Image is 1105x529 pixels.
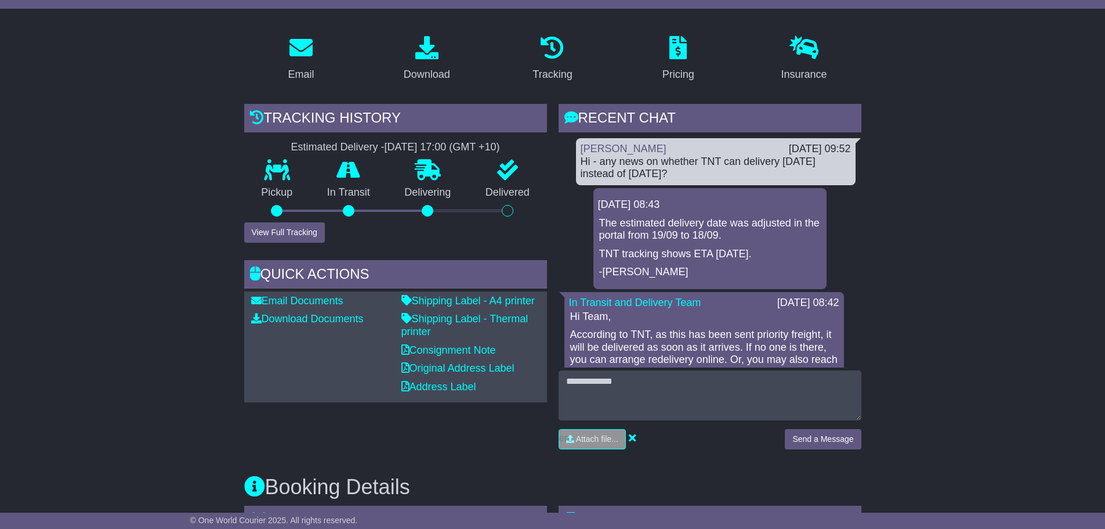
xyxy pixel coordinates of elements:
[532,67,572,82] div: Tracking
[525,32,579,87] a: Tracking
[662,67,694,82] div: Pricing
[774,32,835,87] a: Insurance
[401,313,528,337] a: Shipping Label - Thermal printer
[569,297,701,308] a: In Transit and Delivery Team
[789,143,851,156] div: [DATE] 09:52
[599,266,821,279] p: -[PERSON_NAME]
[385,141,500,154] div: [DATE] 17:00 (GMT +10)
[570,311,838,323] p: Hi Team,
[599,248,821,261] p: TNT tracking shows ETA [DATE].
[401,362,515,374] a: Original Address Label
[598,199,822,211] div: [DATE] 08:43
[468,186,547,199] p: Delivered
[655,32,702,87] a: Pricing
[404,67,450,82] div: Download
[396,32,458,87] a: Download
[310,186,387,199] p: In Transit
[785,429,861,449] button: Send a Message
[244,222,325,243] button: View Full Tracking
[581,156,851,181] div: Hi - any news on whether TNT can delivery [DATE] instead of [DATE]?
[190,516,358,525] span: © One World Courier 2025. All rights reserved.
[401,381,476,393] a: Address Label
[781,67,827,82] div: Insurance
[244,260,547,292] div: Quick Actions
[244,104,547,135] div: Tracking history
[401,344,496,356] a: Consignment Note
[581,143,666,154] a: [PERSON_NAME]
[401,295,535,307] a: Shipping Label - A4 printer
[559,104,861,135] div: RECENT CHAT
[244,141,547,154] div: Estimated Delivery -
[244,186,310,199] p: Pickup
[251,313,364,325] a: Download Documents
[570,329,838,379] p: According to TNT, as this has been sent priority freight, it will be delivered as soon as it arri...
[244,476,861,499] h3: Booking Details
[280,32,321,87] a: Email
[777,297,839,310] div: [DATE] 08:42
[599,217,821,242] p: The estimated delivery date was adjusted in the portal from 19/09 to 18/09.
[387,186,469,199] p: Delivering
[288,67,314,82] div: Email
[251,295,343,307] a: Email Documents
